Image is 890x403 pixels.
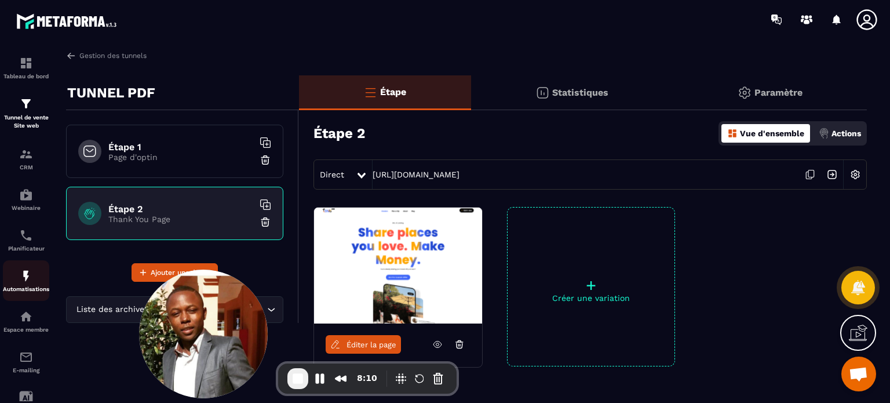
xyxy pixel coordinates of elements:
[19,56,33,70] img: formation
[19,310,33,324] img: automations
[132,263,218,282] button: Ajouter une étape
[326,335,401,354] a: Éditer la page
[260,216,271,228] img: trash
[66,50,76,61] img: arrow
[108,153,253,162] p: Page d'optin
[552,87,608,98] p: Statistiques
[754,87,803,98] p: Paramètre
[19,147,33,161] img: formation
[66,296,283,323] div: Search for option
[260,154,271,166] img: trash
[320,170,344,179] span: Direct
[3,260,49,301] a: automationsautomationsAutomatisations
[535,86,549,100] img: stats.20deebd0.svg
[108,215,253,224] p: Thank You Page
[3,114,49,130] p: Tunnel de vente Site web
[819,128,829,139] img: actions.d6e523a2.png
[3,245,49,252] p: Planificateur
[363,85,377,99] img: bars-o.4a397970.svg
[841,357,876,391] div: Ouvrir le chat
[844,164,866,186] img: setting-w.858f3a88.svg
[3,342,49,382] a: emailemailE-mailing
[727,128,738,139] img: dashboard-orange.40269519.svg
[19,228,33,242] img: scheduler
[508,277,674,293] p: +
[3,164,49,170] p: CRM
[3,73,49,79] p: Tableau de bord
[346,340,396,349] span: Éditer la page
[3,139,49,179] a: formationformationCRM
[66,50,147,61] a: Gestion des tunnels
[738,86,752,100] img: setting-gr.5f69749f.svg
[380,86,406,97] p: Étape
[313,125,365,141] h3: Étape 2
[508,293,674,303] p: Créer une variation
[19,269,33,283] img: automations
[74,303,151,316] span: Liste des archives
[19,97,33,111] img: formation
[19,188,33,202] img: automations
[3,367,49,373] p: E-mailing
[67,81,155,104] p: TUNNEL PDF
[3,220,49,260] a: schedulerschedulerPlanificateur
[3,286,49,292] p: Automatisations
[3,326,49,333] p: Espace membre
[3,88,49,139] a: formationformationTunnel de vente Site web
[740,129,804,138] p: Vue d'ensemble
[373,170,459,179] a: [URL][DOMAIN_NAME]
[19,350,33,364] img: email
[3,301,49,342] a: automationsautomationsEspace membre
[314,208,482,324] img: image
[3,205,49,211] p: Webinaire
[821,164,843,186] img: arrow-next.bcc2205e.svg
[3,179,49,220] a: automationsautomationsWebinaire
[3,48,49,88] a: formationformationTableau de bord
[831,129,861,138] p: Actions
[151,267,211,278] span: Ajouter une étape
[108,204,253,215] h6: Étape 2
[16,10,121,32] img: logo
[108,141,253,153] h6: Étape 1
